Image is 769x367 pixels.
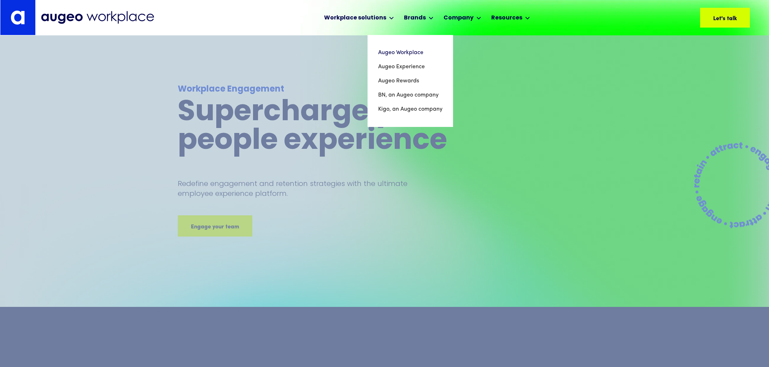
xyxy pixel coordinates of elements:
[378,74,442,88] a: Augeo Rewards
[11,10,25,25] img: Augeo's "a" monogram decorative logo in white.
[378,88,442,102] a: BN, an Augeo company
[444,14,474,22] div: Company
[404,14,426,22] div: Brands
[324,14,386,22] div: Workplace solutions
[378,102,442,116] a: Kigo, an Augeo company
[378,46,442,60] a: Augeo Workplace
[41,11,154,24] img: Augeo Workplace business unit full logo in mignight blue.
[700,8,750,28] a: Let's talk
[491,14,522,22] div: Resources
[378,60,442,74] a: Augeo Experience
[368,35,453,127] nav: Brands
